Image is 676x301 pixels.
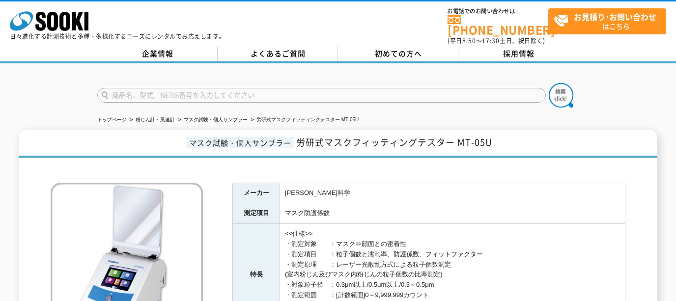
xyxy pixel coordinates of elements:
a: 粉じん計・風速計 [136,117,175,122]
td: [PERSON_NAME]科学 [280,183,625,203]
span: マスク試験・個人サンプラー [187,137,294,148]
span: (平日 ～ 土日、祝日除く) [448,36,545,45]
span: はこちら [554,9,666,33]
a: [PHONE_NUMBER] [448,15,548,35]
span: 初めての方へ [375,48,422,59]
span: 労研式マスクフィッティングテスター MT-05U [296,136,492,149]
th: メーカー [233,183,280,203]
a: マスク試験・個人サンプラー [184,117,248,122]
p: 日々進化する計測技術と多種・多様化するニーズにレンタルでお応えします。 [10,33,225,39]
li: 労研式マスクフィッティングテスター MT-05U [249,115,359,125]
img: btn_search.png [549,83,573,108]
a: よくあるご質問 [218,47,338,61]
input: 商品名、型式、NETIS番号を入力してください [97,88,546,103]
span: 8:50 [462,36,476,45]
a: トップページ [97,117,127,122]
strong: お見積り･お問い合わせ [574,11,656,23]
td: マスク防護係数 [280,203,625,224]
span: お電話でのお問い合わせは [448,8,548,14]
a: 初めての方へ [338,47,458,61]
a: お見積り･お問い合わせはこちら [548,8,666,34]
a: 採用情報 [458,47,579,61]
span: 17:30 [482,36,500,45]
a: 企業情報 [97,47,218,61]
th: 測定項目 [233,203,280,224]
